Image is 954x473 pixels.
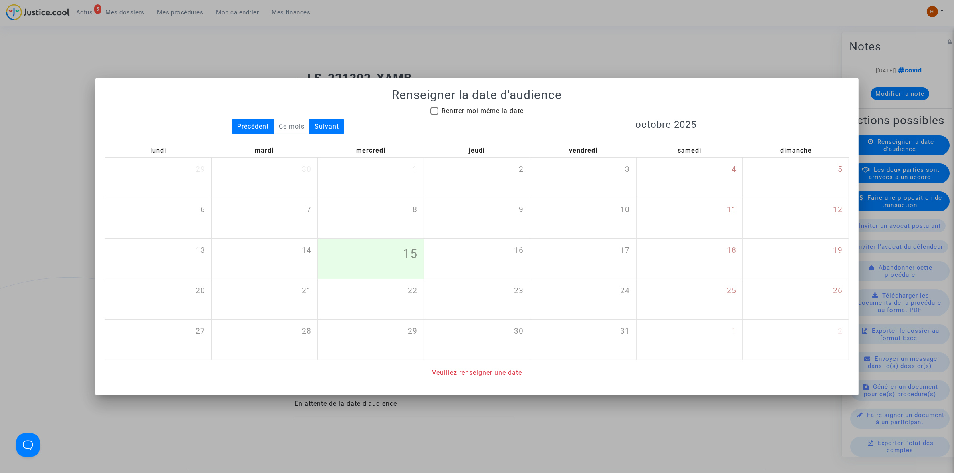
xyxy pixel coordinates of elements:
div: jeudi octobre 23 [424,279,530,319]
span: 12 [833,204,843,216]
span: 2 [519,164,524,175]
span: 13 [196,245,205,256]
div: Suivant [309,119,344,134]
span: 30 [302,164,311,175]
div: dimanche octobre 5 [743,158,849,198]
div: vendredi octobre 10 [530,198,636,238]
div: lundi octobre 13 [105,239,211,279]
div: samedi octobre 25 [637,279,742,319]
div: mardi septembre 30 [212,158,317,198]
span: 24 [621,285,630,297]
span: 23 [514,285,524,297]
h1: Renseigner la date d'audience [105,88,849,102]
span: Rentrer moi-même la date [442,107,524,115]
div: jeudi octobre 16 [424,239,530,279]
span: 3 [625,164,630,175]
h3: octobre 2025 [483,119,849,131]
div: jeudi octobre 9 [424,198,530,238]
div: dimanche octobre 19 [743,239,849,279]
div: vendredi [530,144,636,157]
span: 17 [621,245,630,256]
div: Précédent [232,119,274,134]
div: mardi octobre 21 [212,279,317,319]
div: mardi octobre 28 [212,320,317,360]
span: 31 [621,326,630,337]
span: 16 [514,245,524,256]
span: 4 [732,164,736,175]
iframe: Help Scout Beacon - Open [16,433,40,457]
div: mercredi octobre 15 [318,239,424,279]
div: samedi octobre 4 [637,158,742,198]
span: 9 [519,204,524,216]
div: lundi octobre 6 [105,198,211,238]
span: 5 [838,164,843,175]
div: samedi novembre 1 [637,320,742,360]
span: 21 [302,285,311,297]
div: dimanche novembre 2 [743,320,849,360]
span: 18 [727,245,736,256]
span: 25 [727,285,736,297]
span: 29 [408,326,418,337]
span: 28 [302,326,311,337]
span: 10 [621,204,630,216]
span: 22 [408,285,418,297]
span: 20 [196,285,205,297]
span: 6 [200,204,205,216]
span: Veuillez renseigner une date [432,369,522,376]
div: Ce mois [274,119,310,134]
div: dimanche octobre 12 [743,198,849,238]
div: jeudi octobre 30 [424,320,530,360]
div: samedi octobre 18 [637,239,742,279]
div: vendredi octobre 3 [530,158,636,198]
div: mercredi octobre 1 [318,158,424,198]
span: 1 [732,326,736,337]
div: mardi octobre 14 [212,239,317,279]
div: mercredi octobre 29 [318,320,424,360]
span: 15 [403,245,418,263]
div: samedi octobre 11 [637,198,742,238]
div: samedi [636,144,742,157]
span: 1 [413,164,418,175]
span: 29 [196,164,205,175]
div: vendredi octobre 17 [530,239,636,279]
div: dimanche [743,144,849,157]
div: lundi octobre 20 [105,279,211,319]
div: dimanche octobre 26 [743,279,849,319]
div: vendredi octobre 24 [530,279,636,319]
div: mercredi octobre 8 [318,198,424,238]
span: 11 [727,204,736,216]
span: 26 [833,285,843,297]
span: 27 [196,326,205,337]
span: 7 [307,204,311,216]
div: jeudi octobre 2 [424,158,530,198]
div: lundi octobre 27 [105,320,211,360]
div: lundi [105,144,211,157]
span: 8 [413,204,418,216]
div: lundi septembre 29 [105,158,211,198]
span: 14 [302,245,311,256]
span: 2 [838,326,843,337]
div: jeudi [424,144,530,157]
div: vendredi octobre 31 [530,320,636,360]
div: mardi octobre 7 [212,198,317,238]
span: 30 [514,326,524,337]
div: mardi [211,144,317,157]
div: mercredi [318,144,424,157]
div: mercredi octobre 22 [318,279,424,319]
span: 19 [833,245,843,256]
